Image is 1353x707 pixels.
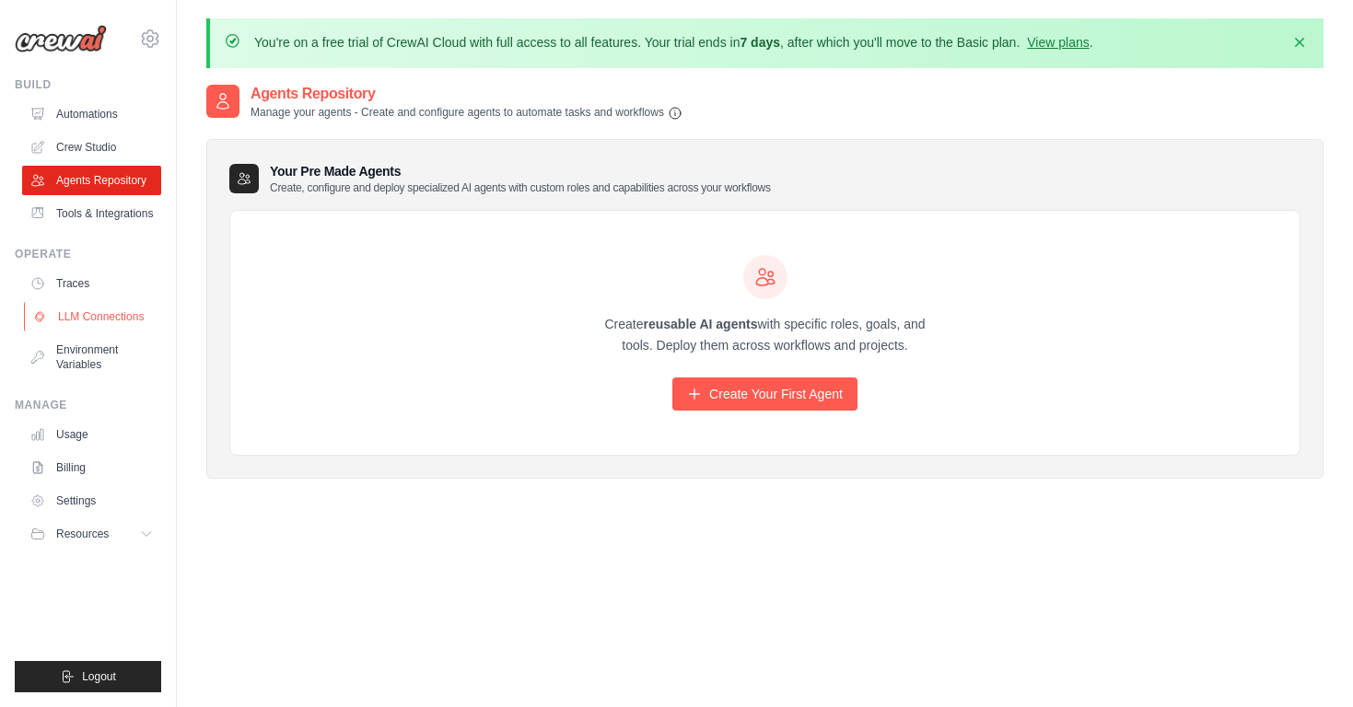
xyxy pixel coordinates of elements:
[22,519,161,549] button: Resources
[15,247,161,261] div: Operate
[270,162,771,195] h3: Your Pre Made Agents
[270,180,771,195] p: Create, configure and deploy specialized AI agents with custom roles and capabilities across your...
[15,398,161,412] div: Manage
[22,99,161,129] a: Automations
[22,420,161,449] a: Usage
[15,661,161,692] button: Logout
[1027,35,1089,50] a: View plans
[22,486,161,516] a: Settings
[22,133,161,162] a: Crew Studio
[251,105,682,121] p: Manage your agents - Create and configure agents to automate tasks and workflows
[22,335,161,379] a: Environment Variables
[15,77,161,92] div: Build
[643,317,757,331] strong: reusable AI agents
[251,83,682,105] h2: Agents Repository
[22,453,161,482] a: Billing
[22,199,161,228] a: Tools & Integrations
[672,377,857,411] a: Create Your First Agent
[22,269,161,298] a: Traces
[22,166,161,195] a: Agents Repository
[740,35,780,50] strong: 7 days
[15,25,107,52] img: Logo
[24,302,163,331] a: LLM Connections
[82,669,116,684] span: Logout
[56,527,109,541] span: Resources
[589,314,942,356] p: Create with specific roles, goals, and tools. Deploy them across workflows and projects.
[254,33,1093,52] p: You're on a free trial of CrewAI Cloud with full access to all features. Your trial ends in , aft...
